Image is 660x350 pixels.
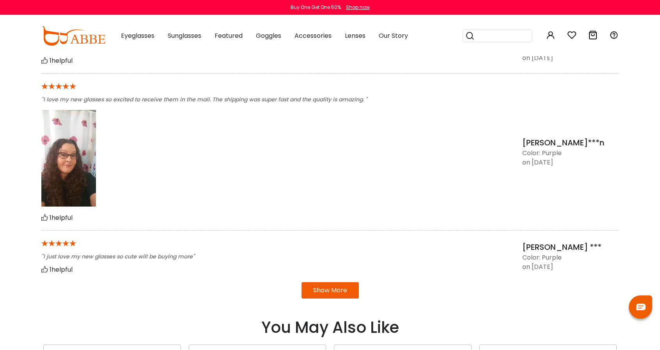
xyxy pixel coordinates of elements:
span: Eyeglasses [121,31,154,40]
div: helpful [41,213,503,223]
img: 1591668354833.jpg [41,110,96,207]
div: on [DATE] [522,262,553,272]
div: Shop now [346,4,370,11]
span: 1 [50,213,51,222]
span: Goggles [256,31,281,40]
div: helpful [41,56,503,65]
span: 1 [50,265,51,274]
div: [PERSON_NAME]***n [522,137,619,148]
h2: You May Also Like [41,318,619,337]
button: Show More [302,282,359,299]
div: [PERSON_NAME] *** [522,241,619,253]
span: Sunglasses [168,31,201,40]
div: helpful [41,265,503,274]
div: on [DATE] [522,53,553,63]
a: Shop now [342,4,370,11]
div: Buy One Get One 50% [291,4,341,11]
div: Color: Purple [522,253,619,262]
img: abbeglasses.com [41,26,105,46]
div: on [DATE] [522,158,553,167]
div: Color: Purple [522,148,619,158]
span: Our Story [379,31,408,40]
span: Featured [215,31,243,40]
div: "I just love my new glasses so cute will be buying more" [41,253,503,261]
span: Lenses [345,31,365,40]
span: Accessories [295,31,332,40]
img: chat [636,304,646,310]
div: "I love my new glasses so excited to receive them in the mail. The shipping was super fast and th... [41,95,503,104]
span: 1 [50,56,51,65]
